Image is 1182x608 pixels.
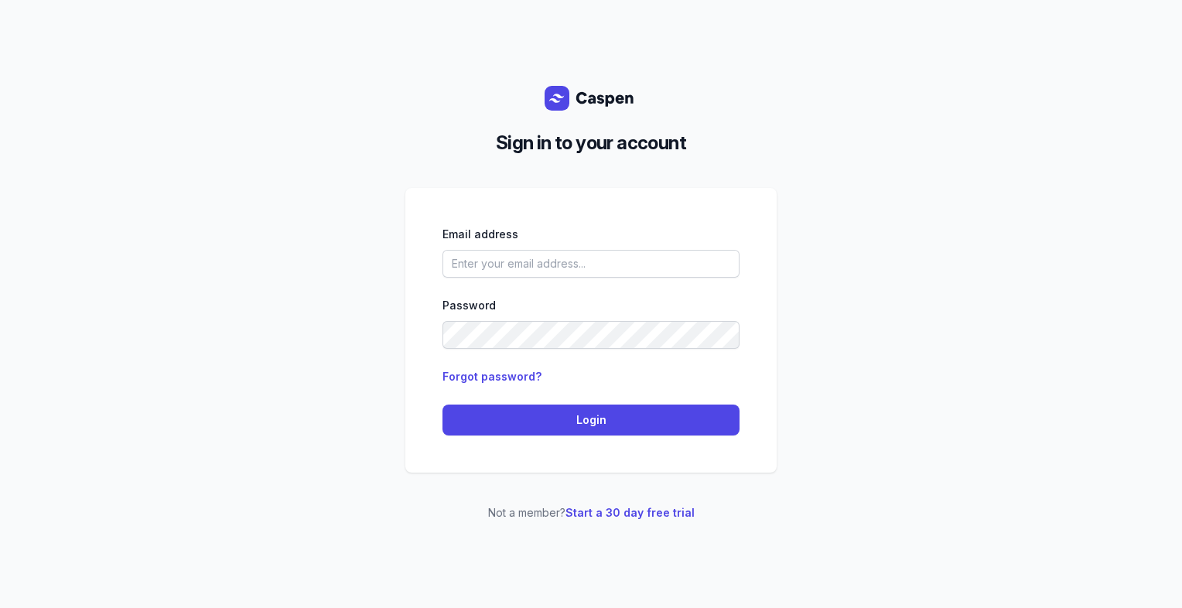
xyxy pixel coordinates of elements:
[405,504,777,522] p: Not a member?
[418,129,764,157] h2: Sign in to your account
[565,506,695,519] a: Start a 30 day free trial
[442,296,740,315] div: Password
[442,405,740,436] button: Login
[442,370,541,383] a: Forgot password?
[442,225,740,244] div: Email address
[442,250,740,278] input: Enter your email address...
[452,411,730,429] span: Login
